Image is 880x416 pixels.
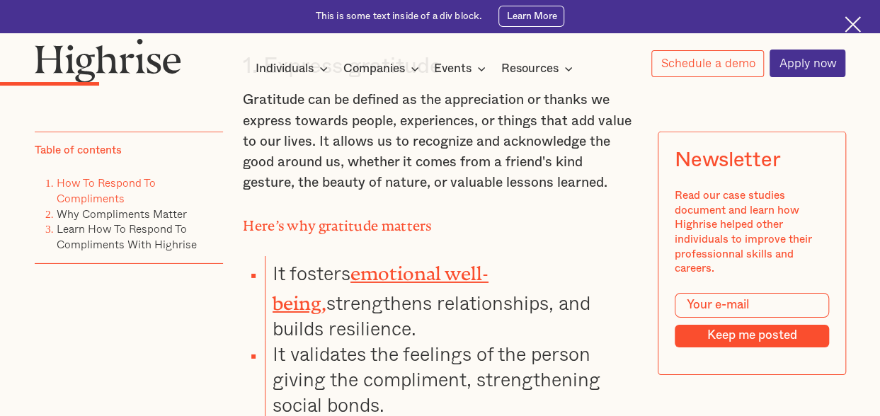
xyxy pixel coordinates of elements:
[316,10,482,23] div: This is some text inside of a div block.
[35,143,122,158] div: Table of contents
[434,60,472,77] div: Events
[35,38,181,83] img: Highrise logo
[675,324,829,347] input: Keep me posted
[243,90,637,192] p: Gratitude can be defined as the appreciation or thanks we express towards people, experiences, or...
[501,60,577,77] div: Resources
[343,60,405,77] div: Companies
[343,60,423,77] div: Companies
[501,60,559,77] div: Resources
[56,220,196,253] a: Learn How To Respond To Compliments With Highrise
[273,262,488,304] a: emotional well-being,
[845,16,861,33] img: Cross icon
[675,293,829,318] input: Your e-mail
[256,60,314,77] div: Individuals
[675,149,780,173] div: Newsletter
[56,174,155,207] a: How To Respond To Compliments
[256,60,332,77] div: Individuals
[498,6,564,27] a: Learn More
[675,293,829,347] form: Modal Form
[243,218,432,227] strong: Here’s why gratitude matters
[265,256,637,341] li: It fosters strengthens relationships, and builds resilience.
[651,50,764,77] a: Schedule a demo
[56,204,186,221] a: Why Compliments Matter
[434,60,490,77] div: Events
[675,189,829,277] div: Read our case studies document and learn how Highrise helped other individuals to improve their p...
[770,50,845,76] a: Apply now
